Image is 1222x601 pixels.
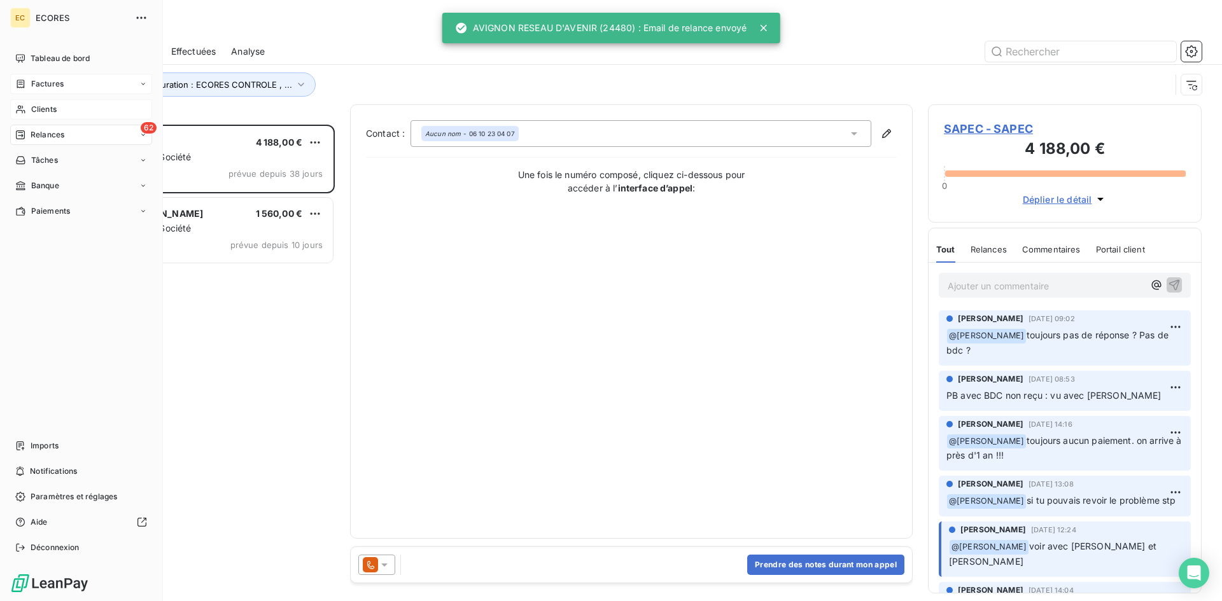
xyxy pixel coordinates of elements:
span: Portail client [1096,244,1145,254]
span: Déconnexion [31,542,80,553]
h3: 4 188,00 € [944,137,1186,163]
div: grid [61,125,335,601]
span: [DATE] 09:02 [1029,315,1075,322]
span: prévue depuis 38 jours [228,169,323,179]
span: Factures [31,78,64,90]
span: @ [PERSON_NAME] [947,434,1026,449]
span: Relances [971,244,1007,254]
span: Effectuées [171,45,216,58]
span: Aide [31,516,48,528]
span: voir avec [PERSON_NAME] et [PERSON_NAME] [949,541,1159,567]
span: [DATE] 13:08 [1029,480,1074,488]
span: Entité de facturation : ECORES CONTROLE , ... [109,79,292,90]
span: [DATE] 08:53 [1029,375,1075,383]
span: [DATE] 12:24 [1031,526,1076,534]
span: Commentaires [1022,244,1081,254]
span: toujours aucun paiement. on arrive à près d'1 an !!! [946,435,1184,461]
span: Tableau de bord [31,53,90,64]
span: [PERSON_NAME] [958,418,1023,430]
span: 4 188,00 € [256,137,303,148]
span: Analyse [231,45,265,58]
span: [PERSON_NAME] [960,524,1026,535]
div: AVIGNON RESEAU D'AVENIR (24480) : Email de relance envoyé [455,17,747,39]
span: [PERSON_NAME] [958,373,1023,385]
span: Clients [31,104,57,115]
p: Une fois le numéro composé, cliquez ci-dessous pour accéder à l’ : [504,168,759,195]
button: Déplier le détail [1019,192,1111,207]
div: Open Intercom Messenger [1179,558,1209,588]
div: EC [10,8,31,28]
span: Tâches [31,155,58,166]
span: @ [PERSON_NAME] [947,329,1026,343]
input: Rechercher [985,41,1176,62]
span: SAPEC - SAPEC [944,120,1186,137]
span: [DATE] 14:04 [1029,586,1074,594]
span: [PERSON_NAME] [958,313,1023,324]
span: @ [PERSON_NAME] [947,494,1026,509]
span: @ [PERSON_NAME] [950,540,1029,555]
span: Imports [31,440,59,452]
button: Prendre des notes durant mon appel [747,555,904,575]
strong: interface d’appel [618,183,693,193]
span: Relances [31,129,64,141]
span: [PERSON_NAME] [958,478,1023,490]
span: Notifications [30,466,77,477]
span: si tu pouvais revoir le problème stp [1027,495,1176,506]
span: Paramètres et réglages [31,491,117,502]
span: Paiements [31,205,70,217]
span: Déplier le détail [1023,193,1092,206]
a: Aide [10,512,152,532]
label: Contact : [366,127,411,140]
button: Entité de facturation : ECORES CONTROLE , ... [90,73,316,97]
em: Aucun nom [425,129,461,138]
span: toujours pas de réponse ? Pas de bdc ? [946,329,1171,356]
span: [DATE] 14:16 [1029,420,1072,428]
span: PB avec BDC non reçu : vu avec [PERSON_NAME] [946,390,1162,401]
img: Logo LeanPay [10,573,89,593]
span: 1 560,00 € [256,208,303,219]
span: Banque [31,180,59,191]
span: 62 [141,122,157,134]
span: [PERSON_NAME] [958,584,1023,596]
span: 0 [942,181,947,191]
span: ECORES [36,13,127,23]
div: - 06 10 23 04 07 [425,129,515,138]
span: prévue depuis 10 jours [230,240,323,250]
span: Tout [936,244,955,254]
